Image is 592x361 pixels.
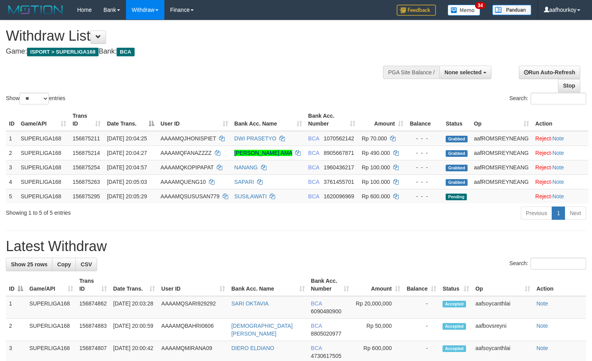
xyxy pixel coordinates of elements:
[6,189,18,203] td: 5
[158,274,228,296] th: User ID: activate to sort column ascending
[76,319,110,341] td: 156874883
[532,131,588,146] td: ·
[81,261,92,268] span: CSV
[397,5,436,16] img: Feedback.jpg
[6,145,18,160] td: 2
[158,319,228,341] td: AAAAMQBAHRI0606
[552,207,565,220] a: 1
[407,109,443,131] th: Balance
[565,207,586,220] a: Next
[358,109,407,131] th: Amount: activate to sort column ascending
[509,93,586,104] label: Search:
[231,109,305,131] th: Bank Acc. Name: activate to sort column ascending
[471,174,532,189] td: aafROMSREYNEANG
[448,5,480,16] img: Button%20Memo.svg
[27,48,99,56] span: ISPORT > SUPERLIGA168
[410,135,439,142] div: - - -
[107,135,147,142] span: [DATE] 20:04:25
[6,296,26,319] td: 1
[403,319,439,341] td: -
[110,319,158,341] td: [DATE] 20:00:59
[6,206,241,217] div: Showing 1 to 5 of 5 entries
[160,193,220,199] span: AAAAMQSUSUSAN779
[72,135,100,142] span: 156875211
[352,319,404,341] td: Rp 50,000
[158,296,228,319] td: AAAAMQSARI929292
[18,189,69,203] td: SUPERLIGA168
[311,345,322,351] span: BCA
[532,109,588,131] th: Action
[308,193,319,199] span: BCA
[471,160,532,174] td: aafROMSREYNEANG
[18,174,69,189] td: SUPERLIGA168
[535,135,551,142] a: Reject
[6,274,26,296] th: ID: activate to sort column descending
[535,164,551,171] a: Reject
[324,164,354,171] span: Copy 1960436217 to clipboard
[443,109,471,131] th: Status
[26,319,76,341] td: SUPERLIGA168
[6,174,18,189] td: 4
[509,258,586,269] label: Search:
[6,48,387,56] h4: Game: Bank:
[443,301,466,307] span: Accepted
[532,189,588,203] td: ·
[446,150,468,157] span: Grabbed
[117,48,134,56] span: BCA
[76,296,110,319] td: 156874862
[231,323,293,337] a: [DEMOGRAPHIC_DATA][PERSON_NAME]
[552,150,564,156] a: Note
[410,149,439,157] div: - - -
[6,258,52,271] a: Show 25 rows
[521,207,552,220] a: Previous
[6,28,387,44] h1: Withdraw List
[472,296,533,319] td: aafsoycanthlai
[18,160,69,174] td: SUPERLIGA168
[305,109,359,131] th: Bank Acc. Number: activate to sort column ascending
[231,300,268,307] a: SARI OKTAVIA
[552,135,564,142] a: Note
[308,274,352,296] th: Bank Acc. Number: activate to sort column ascending
[308,179,319,185] span: BCA
[536,323,548,329] a: Note
[492,5,531,15] img: panduan.png
[234,193,267,199] a: SUSILAWATI
[471,109,532,131] th: Op: activate to sort column ascending
[57,261,71,268] span: Copy
[110,274,158,296] th: Date Trans.: activate to sort column ascending
[536,300,548,307] a: Note
[324,150,354,156] span: Copy 8905667871 to clipboard
[52,258,76,271] a: Copy
[18,131,69,146] td: SUPERLIGA168
[107,179,147,185] span: [DATE] 20:05:03
[471,145,532,160] td: aafROMSREYNEANG
[532,160,588,174] td: ·
[552,179,564,185] a: Note
[410,192,439,200] div: - - -
[552,193,564,199] a: Note
[76,274,110,296] th: Trans ID: activate to sort column ascending
[552,164,564,171] a: Note
[532,145,588,160] td: ·
[72,164,100,171] span: 156875254
[533,274,586,296] th: Action
[443,345,466,352] span: Accepted
[403,296,439,319] td: -
[532,174,588,189] td: ·
[160,135,216,142] span: AAAAMQJHONISPIET
[20,93,49,104] select: Showentries
[308,135,319,142] span: BCA
[26,274,76,296] th: Game/API: activate to sort column ascending
[439,274,472,296] th: Status: activate to sort column ascending
[531,93,586,104] input: Search:
[558,79,580,92] a: Stop
[6,319,26,341] td: 2
[535,150,551,156] a: Reject
[535,179,551,185] a: Reject
[160,150,212,156] span: AAAAMQFANAZZZZ
[446,136,468,142] span: Grabbed
[76,258,97,271] a: CSV
[446,179,468,186] span: Grabbed
[324,193,354,199] span: Copy 1620096969 to clipboard
[160,179,206,185] span: AAAAMQUENG10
